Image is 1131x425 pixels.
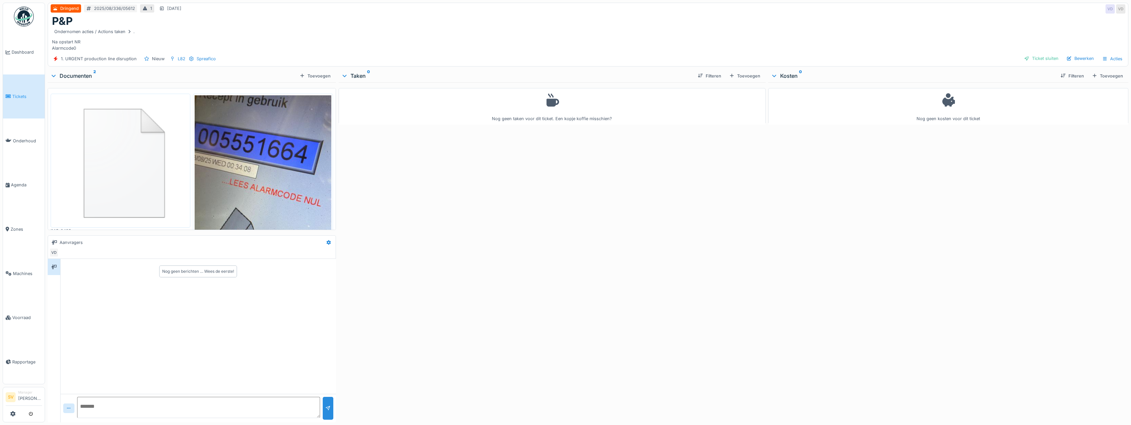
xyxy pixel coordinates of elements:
div: L82 [178,56,185,62]
div: Toevoegen [727,71,763,80]
div: Na opstart NR Alarmcode0 [52,27,1124,51]
a: Zones [3,207,45,252]
div: [DATE] [167,5,181,12]
div: Nog geen berichten … Wees de eerste! [162,268,234,274]
div: VD [1106,4,1115,14]
div: Nog geen kosten voor dit ticket [773,91,1124,122]
div: Taken [341,72,692,80]
div: Toevoegen [297,71,333,80]
div: VD [1116,4,1125,14]
span: Rapportage [12,359,42,365]
div: Nieuw [152,56,165,62]
div: 2025/08/336/05612 [94,5,135,12]
div: Kosten [771,72,1055,80]
img: 84750757-fdcc6f00-afbb-11ea-908a-1074b026b06b.png [52,95,189,226]
span: Tickets [12,93,42,100]
h1: P&P [52,15,73,27]
a: Voorraad [3,296,45,340]
sup: 0 [367,72,370,80]
div: Manager [18,390,42,395]
a: Onderhoud [3,118,45,163]
span: Agenda [11,182,42,188]
a: SV Manager[PERSON_NAME] [6,390,42,406]
img: Badge_color-CXgf-gQk.svg [14,7,34,26]
span: Dashboard [12,49,42,55]
div: 1. URGENT production line disruption [61,56,137,62]
div: Ondernomen acties / Actions taken . [54,28,135,35]
div: Documenten [50,72,297,80]
div: IMG_8439.mov [51,228,190,234]
a: Machines [3,251,45,296]
a: Dashboard [3,30,45,74]
div: VD [49,248,59,257]
div: Acties [1099,54,1125,64]
div: Nog geen taken voor dit ticket. Een kopje koffie misschien? [343,91,761,122]
div: Spreafico [197,56,216,62]
a: Rapportage [3,340,45,384]
img: tsdw4afngwcbarlof3geg6ma7syo [195,95,331,338]
div: Bewerken [1064,54,1097,63]
span: Machines [13,270,42,277]
div: Toevoegen [1089,71,1126,80]
span: Voorraad [12,314,42,321]
span: Onderhoud [13,138,42,144]
a: Agenda [3,163,45,207]
a: Tickets [3,74,45,119]
sup: 0 [799,72,802,80]
div: Dringend [60,5,79,12]
span: Zones [11,226,42,232]
sup: 2 [93,72,96,80]
li: [PERSON_NAME] [18,390,42,404]
div: Aanvragers [60,239,83,246]
div: Ticket sluiten [1021,54,1061,63]
div: Filteren [1058,71,1087,80]
li: SV [6,392,16,402]
div: 1 [150,5,152,12]
div: Filteren [695,71,724,80]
